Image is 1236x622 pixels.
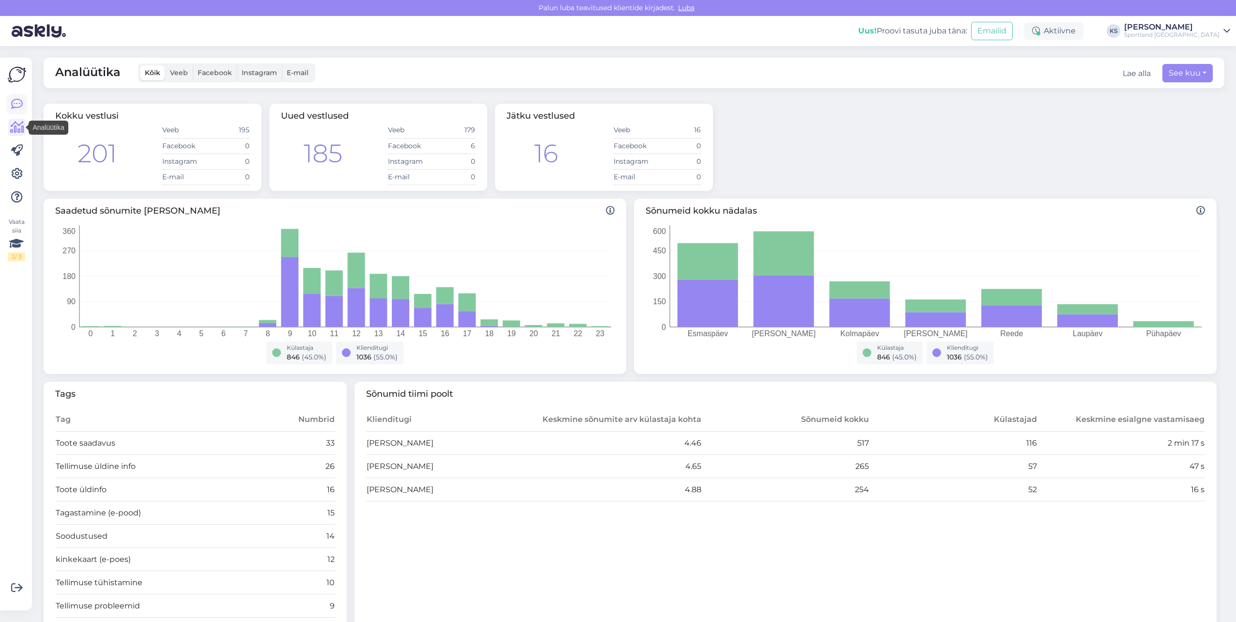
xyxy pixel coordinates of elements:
[265,525,335,548] td: 14
[265,432,335,455] td: 33
[432,154,476,169] td: 0
[55,432,265,455] td: Toote saadavus
[418,329,427,338] tspan: 15
[55,455,265,478] td: Tellimuse üldine info
[265,408,335,432] th: Numbrid
[688,329,728,338] tspan: Esmaspäev
[206,154,250,169] td: 0
[206,138,250,154] td: 0
[858,25,967,37] div: Proovi tasuta juba täna:
[265,548,335,571] td: 12
[287,68,309,77] span: E-mail
[55,501,265,525] td: Tagastamine (e-pood)
[1162,64,1213,82] button: See kuu
[55,204,615,218] span: Saadetud sõnumite [PERSON_NAME]
[145,68,160,77] span: Kõik
[869,408,1037,432] th: Külastajad
[55,548,265,571] td: kinkekaart (e-poes)
[1124,23,1220,31] div: [PERSON_NAME]
[675,3,697,12] span: Luba
[281,110,349,121] span: Uued vestlused
[55,478,265,501] td: Toote üldinfo
[613,138,657,154] td: Facebook
[55,594,265,618] td: Tellimuse probleemid
[356,343,398,352] div: Klienditugi
[162,123,206,138] td: Veeb
[613,123,657,138] td: Veeb
[1037,455,1205,478] td: 47 s
[904,329,968,338] tspan: [PERSON_NAME]
[1024,22,1083,40] div: Aktiivne
[62,272,76,280] tspan: 180
[1146,329,1181,338] tspan: Pühapäev
[302,353,326,361] span: ( 45.0 %)
[366,408,534,432] th: Klienditugi
[1123,68,1151,79] div: Lae alla
[265,501,335,525] td: 15
[463,329,472,338] tspan: 17
[330,329,339,338] tspan: 11
[752,329,816,338] tspan: [PERSON_NAME]
[892,353,917,361] span: ( 45.0 %)
[702,478,870,501] td: 254
[877,343,917,352] div: Külastaja
[432,123,476,138] td: 179
[265,594,335,618] td: 9
[162,138,206,154] td: Facebook
[67,297,76,306] tspan: 90
[947,353,962,361] span: 1036
[1037,478,1205,501] td: 16 s
[366,388,1205,401] span: Sõnumid tiimi poolt
[221,329,226,338] tspan: 6
[534,455,702,478] td: 4.65
[265,478,335,501] td: 16
[88,329,93,338] tspan: 0
[441,329,449,338] tspan: 16
[374,329,383,338] tspan: 13
[387,169,432,185] td: E-mail
[534,408,702,432] th: Keskmine sõnumite arv külastaja kohta
[55,63,121,82] span: Analüütika
[1000,329,1023,338] tspan: Reede
[662,323,666,331] tspan: 0
[308,329,316,338] tspan: 10
[77,135,117,172] div: 201
[646,204,1205,218] span: Sõnumeid kokku nädalas
[1107,24,1120,38] div: KS
[529,329,538,338] tspan: 20
[573,329,582,338] tspan: 22
[432,138,476,154] td: 6
[653,297,666,306] tspan: 150
[702,408,870,432] th: Sõnumeid kokku
[71,323,76,331] tspan: 0
[288,329,292,338] tspan: 9
[287,343,326,352] div: Külastaja
[964,353,988,361] span: ( 55.0 %)
[287,353,300,361] span: 846
[596,329,604,338] tspan: 23
[657,123,701,138] td: 16
[265,455,335,478] td: 26
[657,138,701,154] td: 0
[1073,329,1102,338] tspan: Laupäev
[366,432,534,455] td: [PERSON_NAME]
[534,432,702,455] td: 4.46
[55,110,119,121] span: Kokku vestlusi
[387,154,432,169] td: Instagram
[534,478,702,501] td: 4.88
[869,432,1037,455] td: 116
[29,121,68,135] div: Analüütika
[55,571,265,594] td: Tellimuse tühistamine
[1124,23,1230,39] a: [PERSON_NAME]Sportland [GEOGRAPHIC_DATA]
[971,22,1013,40] button: Emailid
[858,26,877,35] b: Uus!
[1037,408,1205,432] th: Keskmine esialgne vastamisaeg
[162,154,206,169] td: Instagram
[8,65,26,84] img: Askly Logo
[396,329,405,338] tspan: 14
[206,169,250,185] td: 0
[155,329,159,338] tspan: 3
[653,272,666,280] tspan: 300
[840,329,879,338] tspan: Kolmapäev
[366,478,534,501] td: [PERSON_NAME]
